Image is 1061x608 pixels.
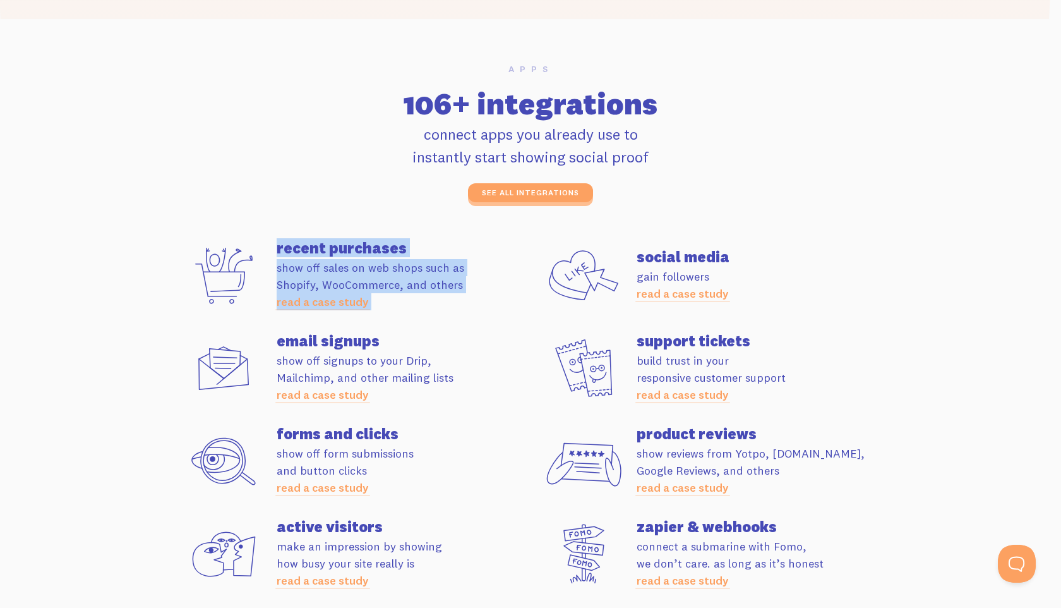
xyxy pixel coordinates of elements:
h4: active visitors [277,519,530,534]
p: connect apps you already use to instantly start showing social proof [178,123,883,168]
p: show reviews from Yotpo, [DOMAIN_NAME], Google Reviews, and others [637,445,890,496]
h4: social media [637,249,890,264]
a: read a case study [277,573,369,588]
a: read a case study [277,480,369,495]
p: connect a submarine with Fomo, we don’t care. as long as it’s honest [637,538,890,589]
a: read a case study [637,387,729,402]
h4: zapier & webhooks [637,519,890,534]
h4: email signups [277,333,530,348]
a: read a case study [637,480,729,495]
h6: Apps [178,64,883,73]
a: read a case study [277,387,369,402]
a: read a case study [277,295,369,309]
p: show off sales on web shops such as Shopify, WooCommerce, and others [277,259,530,310]
h4: forms and clicks [277,426,530,441]
h4: support tickets [637,333,890,348]
a: read a case study [637,286,729,301]
p: show off signups to your Drip, Mailchimp, and other mailing lists [277,352,530,403]
h2: 106+ integrations [178,88,883,119]
a: read a case study [637,573,729,588]
p: show off form submissions and button clicks [277,445,530,496]
h4: recent purchases [277,240,530,255]
h4: product reviews [637,426,890,441]
p: gain followers [637,268,890,302]
iframe: Help Scout Beacon - Open [998,545,1036,583]
a: see all integrations [468,183,593,202]
p: build trust in your responsive customer support [637,352,890,403]
p: make an impression by showing how busy your site really is [277,538,530,589]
